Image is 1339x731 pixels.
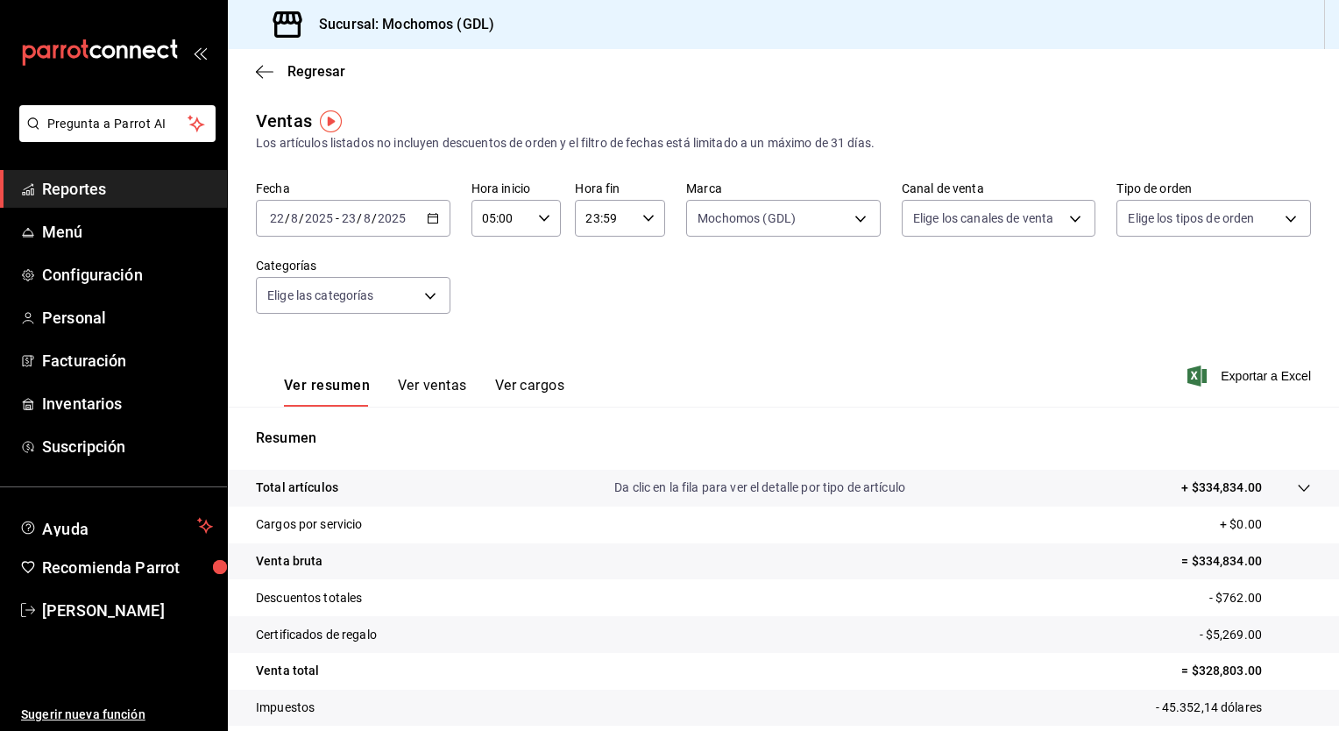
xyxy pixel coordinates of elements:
input: -- [363,211,372,225]
font: Inventarios [42,394,122,413]
span: Elige los tipos de orden [1128,209,1254,227]
font: Sugerir nueva función [21,707,145,721]
p: - $5,269.00 [1200,626,1311,644]
button: Regresar [256,63,345,80]
label: Tipo de orden [1116,182,1311,195]
font: Recomienda Parrot [42,558,180,577]
p: Cargos por servicio [256,515,363,534]
font: Suscripción [42,437,125,456]
p: Impuestos [256,699,315,717]
div: Ventas [256,108,312,134]
span: Elige las categorías [267,287,374,304]
span: Regresar [287,63,345,80]
button: Ver ventas [398,377,467,407]
font: Facturación [42,351,126,370]
div: Pestañas de navegación [284,377,564,407]
label: Categorías [256,259,450,272]
span: Elige los canales de venta [913,209,1053,227]
div: Los artículos listados no incluyen descuentos de orden y el filtro de fechas está limitado a un m... [256,134,1311,153]
p: = $334,834.00 [1181,552,1311,571]
p: + $0.00 [1220,515,1311,534]
p: Total artículos [256,479,338,497]
font: Configuración [42,266,143,284]
button: Exportar a Excel [1191,365,1311,387]
span: Pregunta a Parrot AI [47,115,188,133]
label: Hora fin [575,182,665,195]
p: Descuentos totales [256,589,362,607]
font: Menú [42,223,83,241]
font: Exportar a Excel [1221,369,1311,383]
span: Mochomos (GDL) [698,209,796,227]
p: - $762.00 [1209,589,1311,607]
span: / [285,211,290,225]
p: Venta bruta [256,552,322,571]
p: Certificados de regalo [256,626,377,644]
p: = $328,803.00 [1181,662,1311,680]
input: -- [290,211,299,225]
span: - [336,211,339,225]
span: / [357,211,362,225]
button: Pregunta a Parrot AI [19,105,216,142]
label: Marca [686,182,881,195]
label: Canal de venta [902,182,1096,195]
font: Reportes [42,180,106,198]
font: Ver resumen [284,377,370,394]
label: Fecha [256,182,450,195]
span: Ayuda [42,515,190,536]
input: ---- [304,211,334,225]
a: Pregunta a Parrot AI [12,127,216,145]
font: Personal [42,309,106,327]
p: Resumen [256,428,1311,449]
button: open_drawer_menu [193,46,207,60]
p: Venta total [256,662,319,680]
p: Da clic en la fila para ver el detalle por tipo de artículo [614,479,905,497]
img: Marcador de información sobre herramientas [320,110,342,132]
p: + $334,834.00 [1181,479,1262,497]
span: / [299,211,304,225]
input: ---- [377,211,407,225]
font: [PERSON_NAME] [42,601,165,620]
label: Hora inicio [471,182,562,195]
input: -- [269,211,285,225]
input: -- [341,211,357,225]
span: / [372,211,377,225]
button: Ver cargos [495,377,565,407]
p: - 45.352,14 dólares [1156,699,1312,717]
h3: Sucursal: Mochomos (GDL) [305,14,494,35]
